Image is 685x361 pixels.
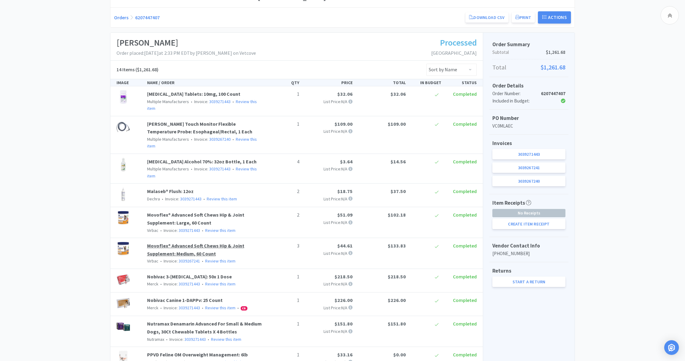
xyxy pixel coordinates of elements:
[492,199,531,207] h5: Item Receipts
[440,37,477,48] span: Processed
[304,304,353,311] p: List Price: N/A
[117,36,256,50] h1: [PERSON_NAME]
[465,12,508,23] a: Download CSV
[304,281,353,287] p: List Price: N/A
[147,321,262,335] a: Nutramax Denamarin Advanced For Small & Medium Dogs, 30Ct Chewable Tablets X 4 Bottles
[147,337,164,342] span: Nutramax
[147,166,257,178] a: Review this item
[269,296,299,304] p: 1
[388,121,406,127] span: $109.00
[492,62,565,72] p: Total
[512,12,535,23] button: Print
[492,267,565,275] h5: Returns
[158,305,200,311] span: Invoice:
[492,219,565,229] button: Create Item Receipt
[335,121,353,127] span: $109.00
[179,281,200,287] a: 3039271443
[147,136,189,142] span: Multiple Manufacturers
[147,196,160,202] span: Dechra
[453,321,477,327] span: Completed
[337,212,353,218] span: $51.09
[492,176,565,186] a: 3039267240
[231,166,235,172] span: •
[231,136,235,142] span: •
[493,209,565,217] span: No Receipts
[388,321,406,327] span: $151.80
[147,352,248,358] a: PPVD Feline OM Overweight Management: 6lb
[391,91,406,97] span: $32.06
[453,297,477,303] span: Completed
[147,121,252,135] a: [PERSON_NAME] Touch Monitor Flexible Temperature Probe: Esophageal/Rectal, 1 Each
[190,99,193,104] span: •
[538,11,571,24] button: Actions
[209,166,231,172] a: 3039271443
[453,352,477,358] span: Completed
[453,212,477,218] span: Completed
[337,243,353,249] span: $44.61
[205,258,235,264] a: Review this item
[269,120,299,128] p: 1
[492,40,565,49] h5: Order Summary
[205,228,235,233] a: Review this item
[335,321,353,327] span: $151.80
[444,79,479,86] div: STATUS
[209,136,231,142] a: 3039267240
[541,62,565,72] span: $1,261.68
[117,320,130,333] img: 7864b7d8177c49f29794208b8b746ca7_227659.jpeg
[269,242,299,250] p: 3
[236,305,240,311] span: •
[117,188,130,201] img: 7e324d233b2641aaaa9538dd0966011d_502549.jpeg
[147,188,194,194] a: Malaseb® Flush: 12oz
[453,121,477,127] span: Completed
[147,99,189,104] span: Multiple Manufacturers
[340,158,353,165] span: $3.64
[117,90,130,104] img: b06ca1c6a26c44b89a68f2b917e46ef2_817081.jpeg
[355,79,408,86] div: TOTAL
[184,337,206,342] a: 3039271443
[147,158,257,165] a: [MEDICAL_DATA] Alcohol 70%: 32oz Bottle, 1 Each
[492,162,565,173] a: 3039267241
[147,258,158,264] span: Virbac
[492,149,565,159] a: 3039271443
[453,158,477,165] span: Completed
[209,99,231,104] a: 3039271443
[117,296,130,310] img: 5eae239c10264891b05737182b8e15f2_492297.jpeg
[159,281,163,287] span: •
[393,352,406,358] span: $0.00
[159,228,163,233] span: •
[302,79,355,86] div: PRICE
[337,188,353,194] span: $18.75
[114,79,145,86] div: IMAGE
[147,228,158,233] span: Virbac
[147,91,240,97] a: [MEDICAL_DATA] Tablets: 10mg, 100 Count
[269,320,299,328] p: 1
[269,211,299,219] p: 2
[189,136,231,142] span: Invoice:
[147,297,223,303] a: Nobivac Canine 1-DAPPv: 25 Count
[207,196,237,202] a: Review this item
[179,305,200,311] a: 3039271443
[492,277,565,287] a: Start a Return
[160,196,202,202] span: Invoice:
[269,188,299,195] p: 2
[391,188,406,194] span: $37.50
[190,166,193,172] span: •
[304,128,353,135] p: List Price: N/A
[231,99,235,104] span: •
[304,195,353,202] p: List Price: N/A
[391,158,406,165] span: $14.56
[117,66,135,73] span: 14 Items
[205,281,235,287] a: Review this item
[190,136,193,142] span: •
[269,90,299,98] p: 1
[431,49,477,57] p: [GEOGRAPHIC_DATA]
[161,196,164,202] span: •
[158,281,200,287] span: Invoice:
[546,49,565,56] span: $1,261.68
[492,139,565,147] h5: Invoices
[147,281,158,287] span: Merck
[453,91,477,97] span: Completed
[492,242,565,250] h5: Vendor Contact Info
[266,79,302,86] div: QTY
[117,211,130,225] img: 1f3e56b0d71a44f5a7eac94738c33bf2_514093.jpeg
